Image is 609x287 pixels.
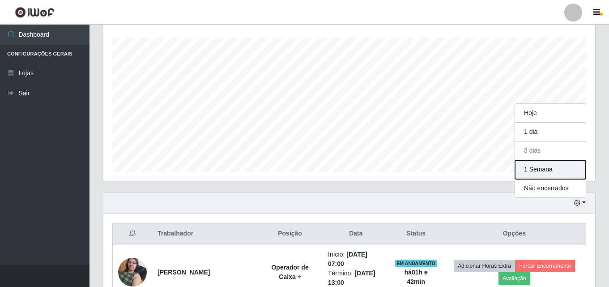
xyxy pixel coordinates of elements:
[515,160,586,179] button: 1 Semana
[328,251,367,267] time: [DATE] 07:00
[158,269,210,276] strong: [PERSON_NAME]
[389,223,443,244] th: Status
[515,141,586,160] button: 3 dias
[257,223,323,244] th: Posição
[515,104,586,123] button: Hoje
[405,269,428,285] strong: há 01 h e 42 min
[328,250,384,269] li: Início:
[498,272,530,285] button: Avaliação
[395,260,437,267] span: EM ANDAMENTO
[515,260,575,272] button: Forçar Encerramento
[271,264,308,280] strong: Operador de Caixa +
[515,123,586,141] button: 1 dia
[15,7,55,18] img: CoreUI Logo
[515,179,586,197] button: Não encerrados
[152,223,257,244] th: Trabalhador
[454,260,515,272] button: Adicionar Horas Extra
[443,223,586,244] th: Opções
[323,223,389,244] th: Data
